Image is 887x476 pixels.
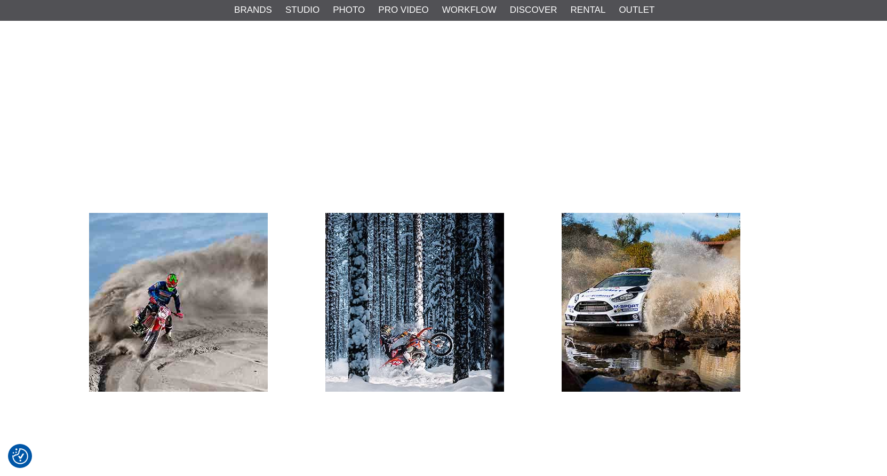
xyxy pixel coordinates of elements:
[510,3,557,17] a: Discover
[325,385,504,393] a: Photographer Jaanus Ree
[619,3,654,17] a: Outlet
[333,3,365,17] a: Photo
[442,3,497,17] a: Workflow
[325,213,504,392] img: Photographer Jaanus Ree
[12,447,28,466] button: Consent Preferences
[89,213,268,392] img: Photographer Jaanus Ree
[562,213,740,392] img: Photographer Jaanus Ree
[89,385,268,393] a: Photographer Jaanus Ree
[571,3,606,17] a: Rental
[234,3,272,17] a: Brands
[378,3,428,17] a: Pro Video
[285,3,319,17] a: Studio
[562,385,740,393] a: Photographer Jaanus Ree
[12,448,28,464] img: Revisit consent button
